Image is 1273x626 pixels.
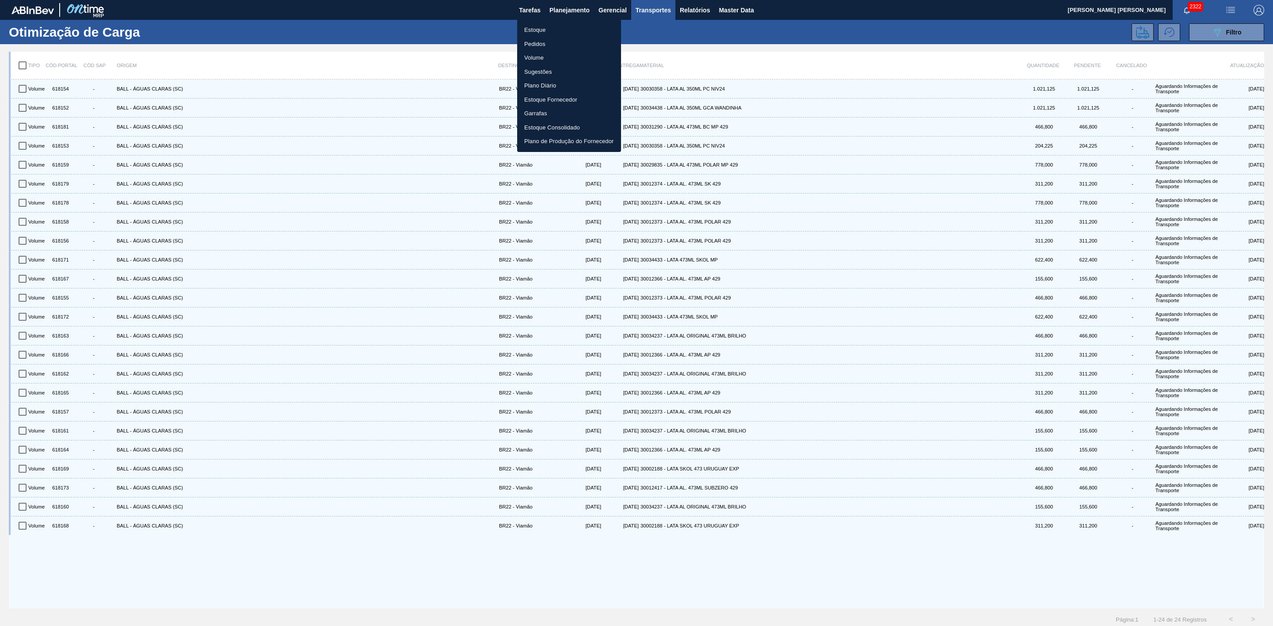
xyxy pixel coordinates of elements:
a: Estoque Fornecedor [517,93,621,107]
a: Volume [517,51,621,65]
a: Garrafas [517,106,621,121]
a: Plano Diário [517,79,621,93]
a: Plano de Produção do Fornecedor [517,134,621,148]
a: Sugestões [517,65,621,79]
a: Estoque [517,23,621,37]
a: Estoque Consolidado [517,121,621,135]
a: Pedidos [517,37,621,51]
